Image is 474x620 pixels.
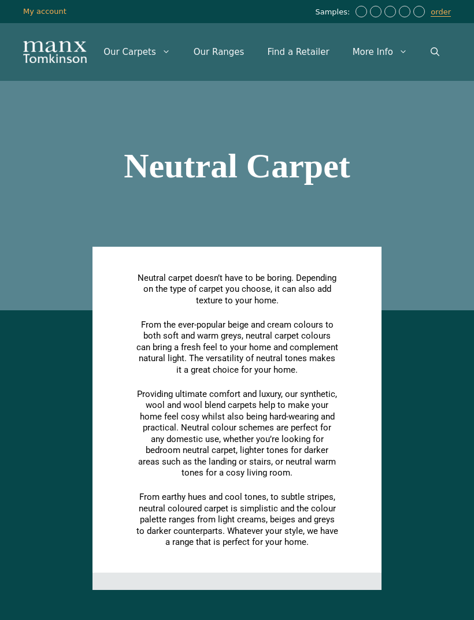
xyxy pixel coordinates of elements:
a: Find a Retailer [255,35,340,69]
span: Samples: [315,8,353,17]
span: From earthy hues and cool tones, to subtle stripes, neutral coloured carpet is simplistic and the... [136,492,338,547]
h1: Neutral Carpet [6,148,468,183]
a: More Info [341,35,419,69]
a: My account [23,7,66,16]
span: Neutral carpet doesn’t have to be boring. Depending on the type of carpet you choose, it can also... [138,273,336,306]
a: Open Search Bar [419,35,451,69]
nav: Primary [92,35,451,69]
a: Our Ranges [182,35,256,69]
a: Our Carpets [92,35,182,69]
img: Manx Tomkinson [23,41,87,63]
span: From the ever-popular beige and cream colours to both soft and warm greys, neutral carpet colours... [136,320,338,375]
a: order [431,8,451,17]
span: Providing ultimate comfort and luxury, our synthetic, wool and wool blend carpets help to make yo... [137,389,337,478]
